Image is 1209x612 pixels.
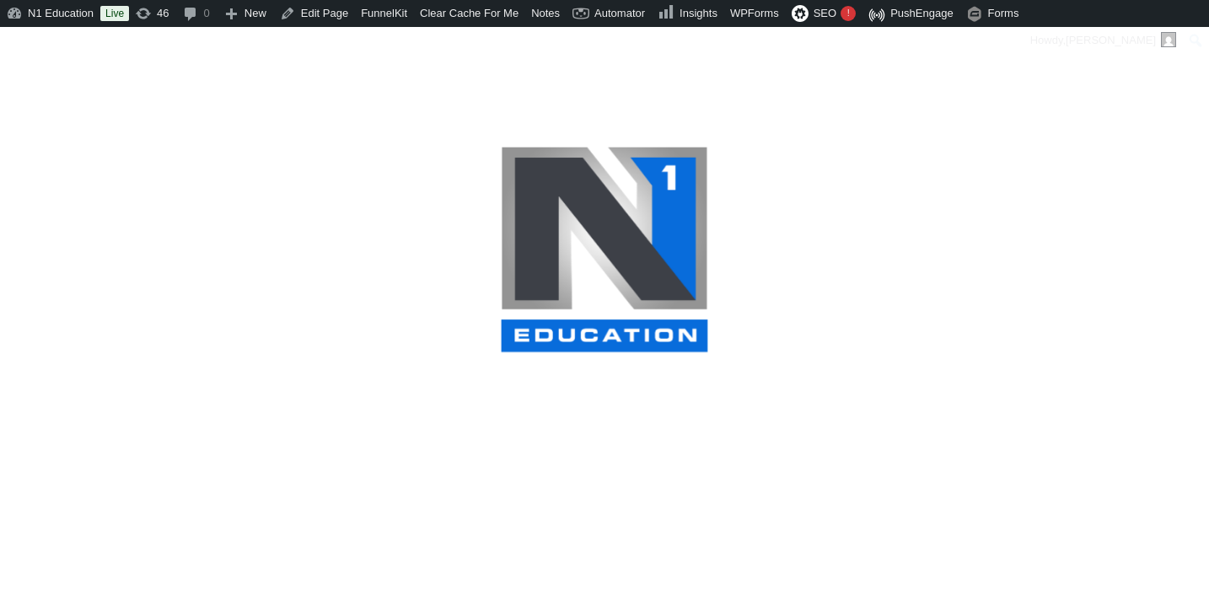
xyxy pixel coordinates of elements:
a: Live [100,6,129,21]
a: Howdy, [1024,27,1183,54]
span: [PERSON_NAME] [1066,34,1156,46]
span: SEO [814,7,836,19]
img: n1-education [499,145,710,353]
div: ! [841,6,856,21]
